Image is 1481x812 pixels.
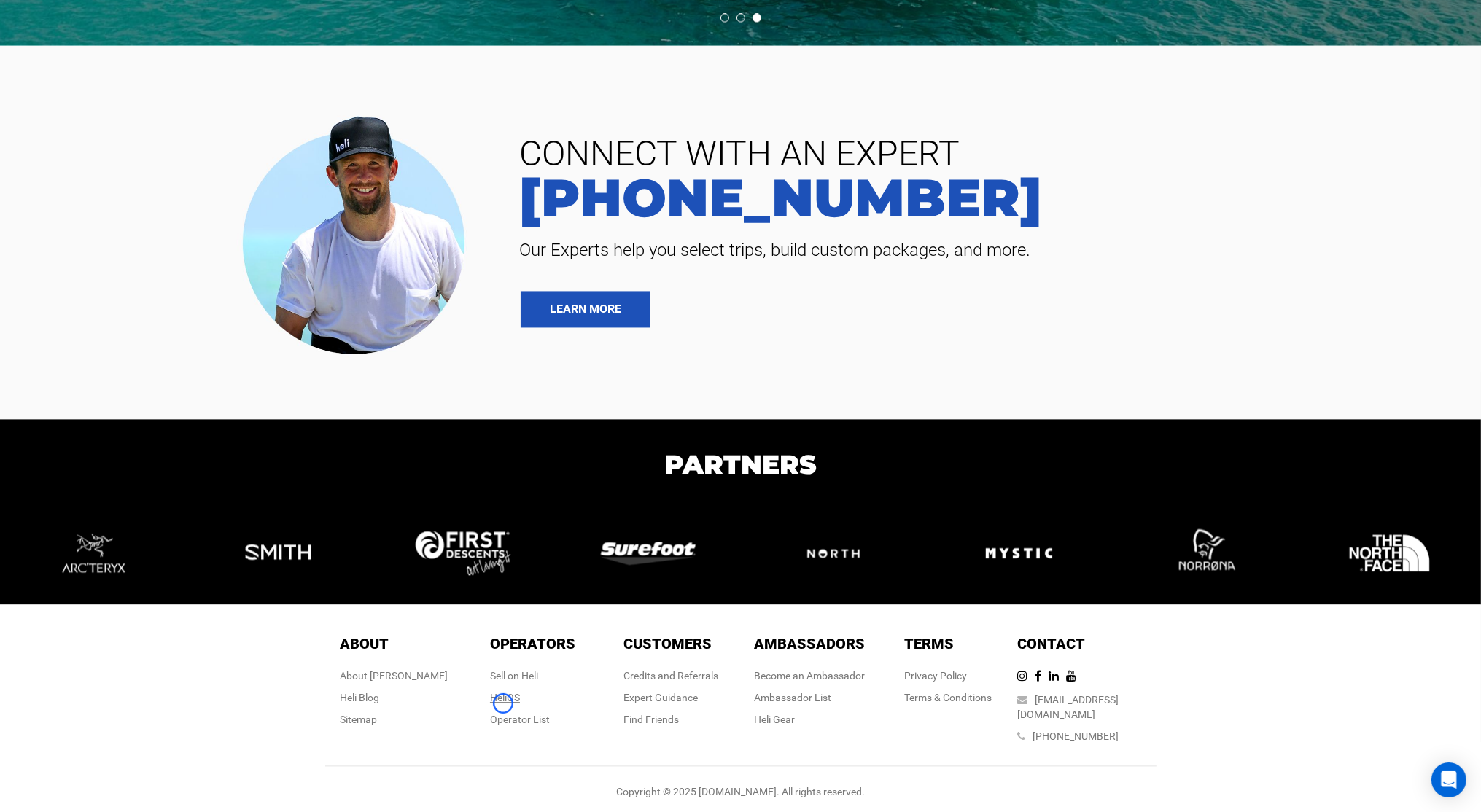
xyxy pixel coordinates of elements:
div: Open Intercom Messenger [1431,762,1466,797]
span: Terms [905,635,955,652]
span: Customers [624,635,712,652]
img: contact our team [231,104,486,361]
img: logo [973,507,1065,598]
a: Terms & Conditions [905,692,992,703]
span: CONNECT WITH AN EXPERT [508,136,1459,171]
a: Heli Gear [755,714,796,725]
div: Find Friends [624,712,719,727]
a: [PHONE_NUMBER] [1033,730,1119,742]
a: Privacy Policy [905,670,968,682]
a: [EMAIL_ADDRESS][DOMAIN_NAME] [1018,694,1119,720]
a: Become an Ambassador [755,670,866,682]
img: logo [416,531,510,574]
a: Heli Blog [341,692,380,703]
div: About [PERSON_NAME] [341,668,448,683]
span: Ambassadors [755,635,866,652]
div: Ambassador List [755,690,866,705]
div: Sell on Heli [490,668,575,683]
span: About [341,635,389,652]
a: HeliOS [490,692,520,703]
a: Credits and Referrals [624,670,719,682]
img: logo [786,528,881,578]
a: Expert Guidance [624,692,699,703]
img: logo [1159,507,1250,598]
span: Operators [490,635,575,652]
span: Contact [1018,635,1086,652]
span: Our Experts help you select trips, build custom packages, and more. [508,238,1459,262]
img: logo [233,507,324,598]
img: logo [601,542,696,565]
div: Copyright © 2025 [DOMAIN_NAME]. All rights reserved. [325,784,1157,799]
a: [PHONE_NUMBER] [508,171,1459,224]
img: logo [1344,507,1435,598]
a: LEARN MORE [521,291,650,327]
img: logo [47,507,139,598]
div: Sitemap [341,712,448,727]
div: Operator List [490,712,575,727]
